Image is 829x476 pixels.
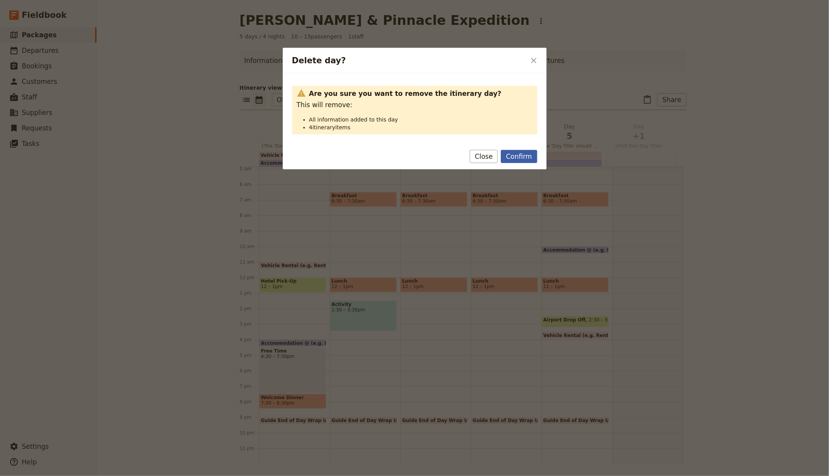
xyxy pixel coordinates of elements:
strong: Are you sure you want to remove the itinerary day? [309,89,533,98]
button: Close dialog [527,54,540,67]
button: Confirm [501,150,537,163]
p: This will remove: [297,100,533,109]
button: Close [470,150,498,163]
li: 4 itinerary items [309,123,533,131]
li: All information added to this day [309,116,533,123]
h2: Delete day? [292,55,526,66]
